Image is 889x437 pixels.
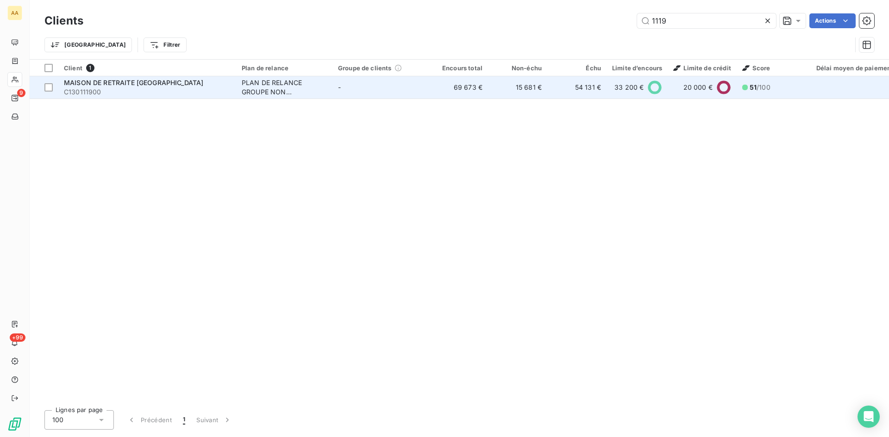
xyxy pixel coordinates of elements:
[64,87,231,97] span: C130111900
[7,6,22,20] div: AA
[44,37,132,52] button: [GEOGRAPHIC_DATA]
[121,410,177,430] button: Précédent
[683,83,713,92] span: 20 000 €
[177,410,191,430] button: 1
[7,417,22,431] img: Logo LeanPay
[742,64,770,72] span: Score
[547,76,607,98] td: 54 131 €
[553,64,601,72] div: Échu
[338,83,341,91] span: -
[52,415,63,425] span: 100
[64,64,82,72] span: Client
[434,64,482,72] div: Encours total
[183,415,185,425] span: 1
[338,64,392,72] span: Groupe de clients
[10,333,25,342] span: +99
[494,64,542,72] div: Non-échu
[64,79,203,86] span: MAISON DE RETRAITE [GEOGRAPHIC_DATA]
[750,83,770,92] span: /100
[86,64,94,72] span: 1
[612,64,662,72] div: Limite d’encours
[44,12,83,29] h3: Clients
[809,13,856,28] button: Actions
[144,37,186,52] button: Filtrer
[750,83,757,91] span: 51
[429,76,488,98] td: 69 673 €
[488,76,547,98] td: 15 681 €
[637,13,776,28] input: Rechercher
[673,64,731,72] span: Limite de crédit
[242,78,327,97] div: PLAN DE RELANCE GROUPE NON AUTOMATIQUE
[242,64,327,72] div: Plan de relance
[858,406,880,428] div: Open Intercom Messenger
[17,89,25,97] span: 9
[614,83,644,92] span: 33 200 €
[191,410,238,430] button: Suivant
